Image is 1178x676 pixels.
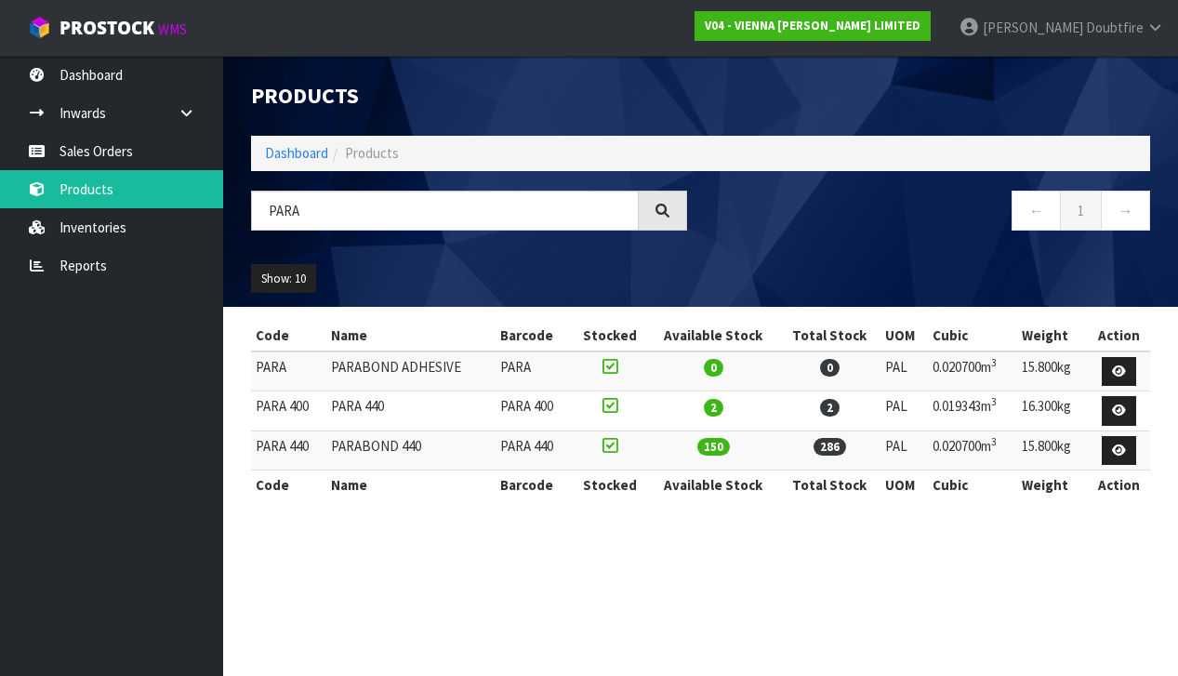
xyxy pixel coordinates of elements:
[326,391,496,431] td: PARA 440
[326,431,496,471] td: PARABOND 440
[326,321,496,351] th: Name
[1086,19,1144,36] span: Doubtfire
[1060,191,1102,231] a: 1
[1017,431,1088,471] td: 15.800kg
[251,191,639,231] input: Search products
[572,321,649,351] th: Stocked
[251,321,326,351] th: Code
[251,431,326,471] td: PARA 440
[251,84,687,108] h1: Products
[779,471,880,500] th: Total Stock
[251,351,326,391] td: PARA
[265,144,328,162] a: Dashboard
[880,391,928,431] td: PAL
[496,471,571,500] th: Barcode
[251,264,316,294] button: Show: 10
[158,20,187,38] small: WMS
[251,471,326,500] th: Code
[496,391,571,431] td: PARA 400
[345,144,399,162] span: Products
[572,471,649,500] th: Stocked
[1017,321,1088,351] th: Weight
[820,359,840,377] span: 0
[326,471,496,500] th: Name
[496,431,571,471] td: PARA 440
[928,391,1017,431] td: 0.019343m
[1012,191,1061,231] a: ←
[648,471,779,500] th: Available Stock
[1017,471,1088,500] th: Weight
[880,351,928,391] td: PAL
[991,435,997,448] sup: 3
[928,431,1017,471] td: 0.020700m
[697,438,730,456] span: 150
[496,351,571,391] td: PARA
[704,399,723,417] span: 2
[928,351,1017,391] td: 0.020700m
[326,351,496,391] td: PARABOND ADHESIVE
[60,16,154,40] span: ProStock
[880,471,928,500] th: UOM
[496,321,571,351] th: Barcode
[880,321,928,351] th: UOM
[1101,191,1150,231] a: →
[648,321,779,351] th: Available Stock
[983,19,1083,36] span: [PERSON_NAME]
[880,431,928,471] td: PAL
[991,395,997,408] sup: 3
[715,191,1151,236] nav: Page navigation
[814,438,846,456] span: 286
[928,321,1017,351] th: Cubic
[1088,321,1150,351] th: Action
[704,359,723,377] span: 0
[28,16,51,39] img: cube-alt.png
[1088,471,1150,500] th: Action
[251,391,326,431] td: PARA 400
[705,18,920,33] strong: V04 - VIENNA [PERSON_NAME] LIMITED
[928,471,1017,500] th: Cubic
[991,356,997,369] sup: 3
[820,399,840,417] span: 2
[779,321,880,351] th: Total Stock
[1017,391,1088,431] td: 16.300kg
[1017,351,1088,391] td: 15.800kg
